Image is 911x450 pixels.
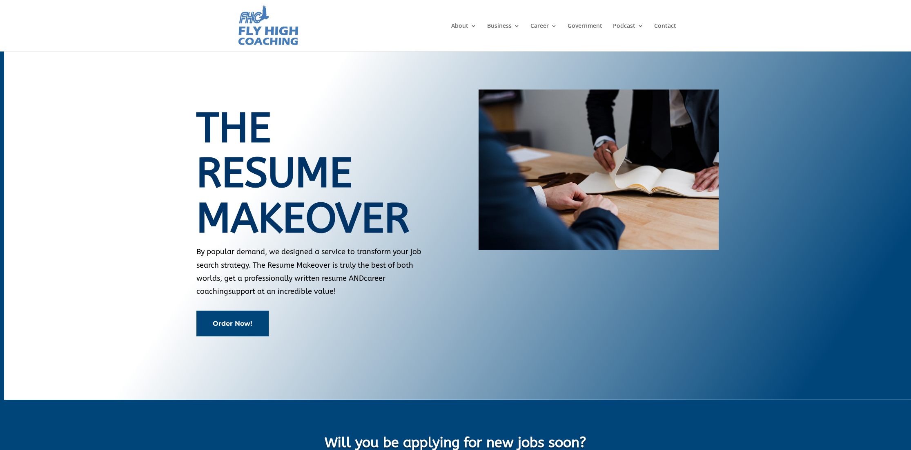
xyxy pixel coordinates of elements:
[568,23,602,51] a: Government
[530,23,557,51] a: Career
[487,23,520,51] a: Business
[654,23,676,51] a: Contact
[196,311,269,336] a: Order Now!
[196,104,410,243] span: The Resume Makeover
[196,245,437,298] p: By popular demand, we designed a service to transform your job search strategy. The Resume Makeov...
[479,90,719,250] img: business-coach-0027
[451,23,477,51] a: About
[237,4,299,47] img: Fly High Coaching
[613,23,644,51] a: Podcast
